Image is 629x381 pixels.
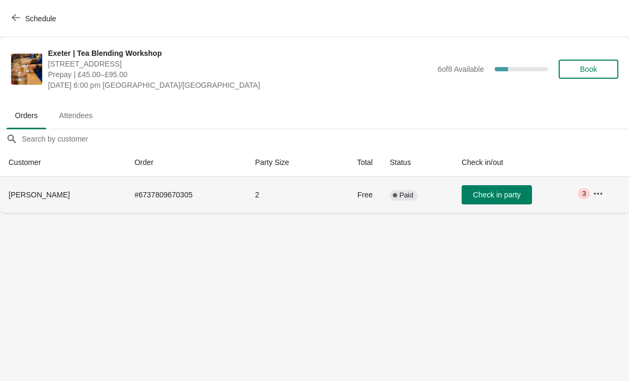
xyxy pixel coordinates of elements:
[381,148,453,177] th: Status
[438,65,484,73] span: 6 of 8 Available
[453,148,584,177] th: Check in/out
[126,177,246,213] td: # 6737809670305
[48,69,432,80] span: Prepay | £45.00–£95.00
[559,60,618,79] button: Book
[48,48,432,59] span: Exeter | Tea Blending Workshop
[582,189,586,198] span: 3
[247,148,329,177] th: Party Size
[25,14,56,23] span: Schedule
[580,65,597,73] span: Book
[9,190,70,199] span: [PERSON_NAME]
[328,177,381,213] td: Free
[126,148,246,177] th: Order
[48,59,432,69] span: [STREET_ADDRESS]
[328,148,381,177] th: Total
[21,129,629,148] input: Search by customer
[247,177,329,213] td: 2
[11,54,42,85] img: Exeter | Tea Blending Workshop
[5,9,64,28] button: Schedule
[473,190,520,199] span: Check in party
[51,106,101,125] span: Attendees
[48,80,432,90] span: [DATE] 6:00 pm [GEOGRAPHIC_DATA]/[GEOGRAPHIC_DATA]
[399,191,413,200] span: Paid
[6,106,46,125] span: Orders
[462,185,532,204] button: Check in party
